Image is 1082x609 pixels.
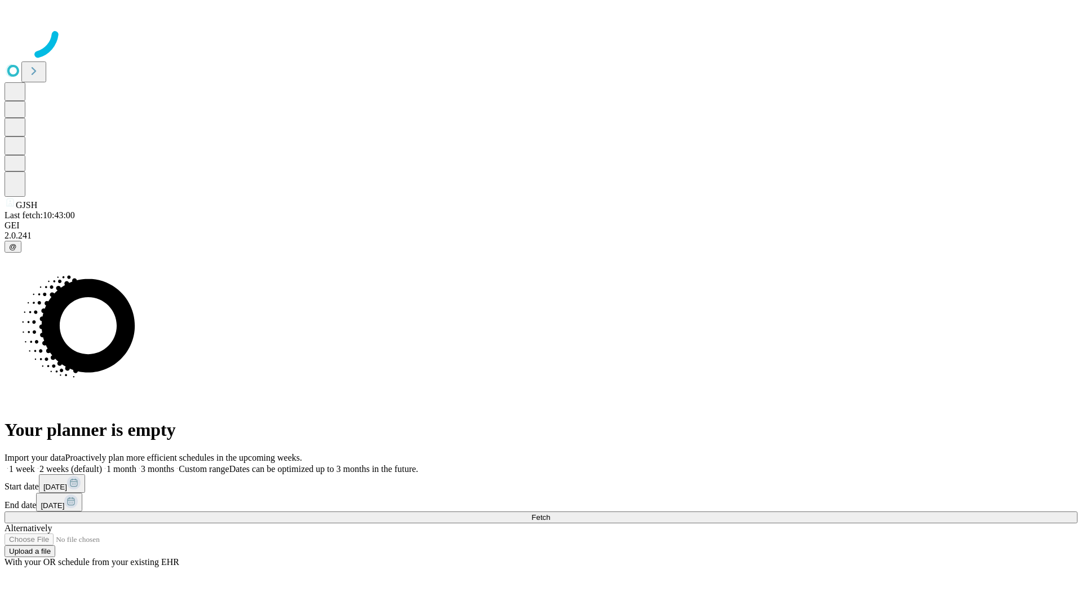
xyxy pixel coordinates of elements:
[5,231,1077,241] div: 2.0.241
[5,511,1077,523] button: Fetch
[41,501,64,510] span: [DATE]
[5,545,55,557] button: Upload a file
[5,474,1077,493] div: Start date
[5,241,21,253] button: @
[5,220,1077,231] div: GEI
[5,493,1077,511] div: End date
[141,464,174,474] span: 3 months
[16,200,37,210] span: GJSH
[36,493,82,511] button: [DATE]
[5,210,75,220] span: Last fetch: 10:43:00
[9,242,17,251] span: @
[107,464,136,474] span: 1 month
[65,453,302,462] span: Proactively plan more efficient schedules in the upcoming weeks.
[5,557,179,567] span: With your OR schedule from your existing EHR
[531,513,550,522] span: Fetch
[5,420,1077,440] h1: Your planner is empty
[39,474,85,493] button: [DATE]
[5,523,52,533] span: Alternatively
[229,464,418,474] span: Dates can be optimized up to 3 months in the future.
[39,464,102,474] span: 2 weeks (default)
[43,483,67,491] span: [DATE]
[179,464,229,474] span: Custom range
[5,453,65,462] span: Import your data
[9,464,35,474] span: 1 week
